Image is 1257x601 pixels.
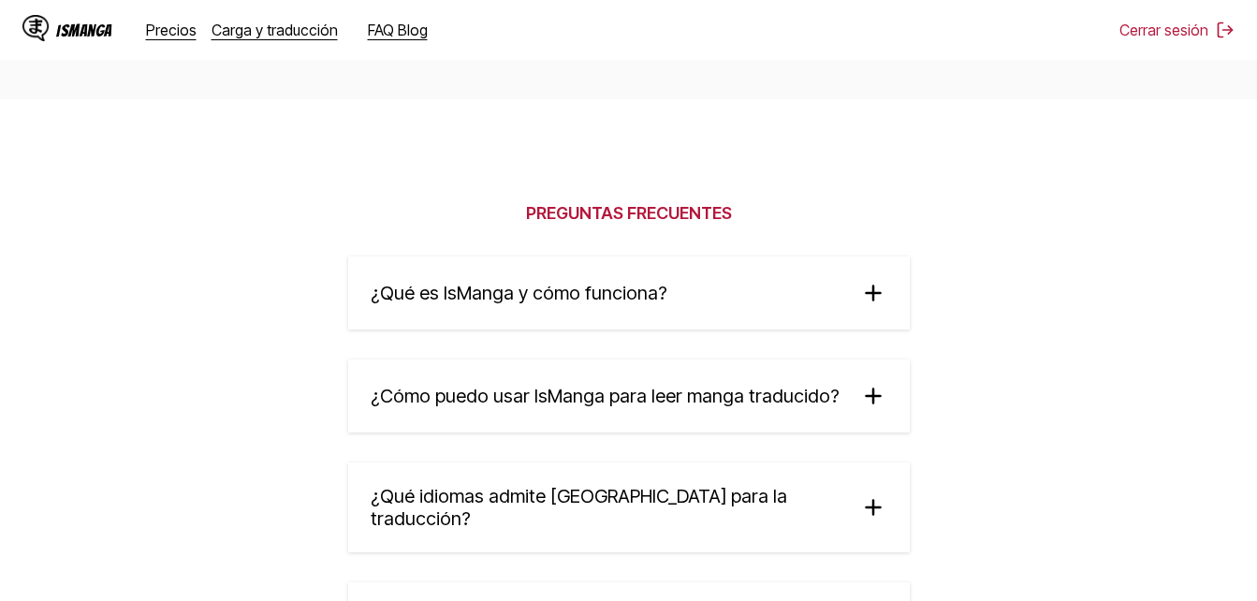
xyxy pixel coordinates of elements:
[56,22,112,39] div: IsManga
[371,282,667,304] span: ¿Qué es IsManga y cómo funciona?
[1119,21,1208,39] font: Cerrar sesión
[526,203,732,223] h2: Preguntas frecuentes
[22,15,146,45] a: Logotipo de IsMangaIsManga
[371,485,844,530] span: ¿Qué idiomas admite [GEOGRAPHIC_DATA] para la traducción?
[1216,21,1235,39] img: Cerrar sesión
[371,385,840,407] span: ¿Cómo puedo usar IsManga para leer manga traducido?
[368,21,428,39] a: FAQ Blog
[348,257,910,330] summary: ¿Qué es IsManga y cómo funciona?
[348,462,910,552] summary: ¿Qué idiomas admite [GEOGRAPHIC_DATA] para la traducción?
[146,21,197,39] a: Precios
[212,21,338,39] a: Carga y traducción
[859,279,887,307] img: más
[859,382,887,410] img: más
[348,359,910,432] summary: ¿Cómo puedo usar IsManga para leer manga traducido?
[1119,21,1235,39] button: Cerrar sesión
[22,15,49,41] img: Logotipo de IsManga
[859,493,887,521] img: más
